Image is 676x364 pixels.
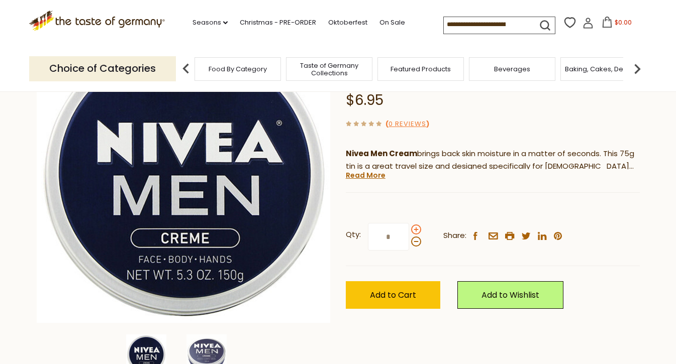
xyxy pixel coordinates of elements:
[596,17,638,32] button: $0.00
[565,65,643,73] a: Baking, Cakes, Desserts
[389,119,426,130] a: 0 Reviews
[615,18,632,27] span: $0.00
[176,59,196,79] img: previous arrow
[346,281,440,309] button: Add to Cart
[29,56,176,81] p: Choice of Categories
[457,281,563,309] a: Add to Wishlist
[289,62,369,77] a: Taste of Germany Collections
[346,148,640,173] p: brings back skin moisture in a matter of seconds. This 75g tin is a great travel size and designe...
[346,228,361,241] strong: Qty:
[494,65,530,73] a: Beverages
[385,119,429,129] span: ( )
[346,90,383,110] span: $6.95
[346,170,385,180] a: Read More
[368,223,409,251] input: Qty:
[370,289,416,301] span: Add to Cart
[240,17,316,28] a: Christmas - PRE-ORDER
[209,65,267,73] a: Food By Category
[346,148,417,159] strong: Nivea Men Cream
[391,65,451,73] a: Featured Products
[192,17,228,28] a: Seasons
[328,17,367,28] a: Oktoberfest
[627,59,647,79] img: next arrow
[443,229,466,242] span: Share:
[379,17,405,28] a: On Sale
[37,29,331,323] img: Nivea Men German Hand Creme 75 ml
